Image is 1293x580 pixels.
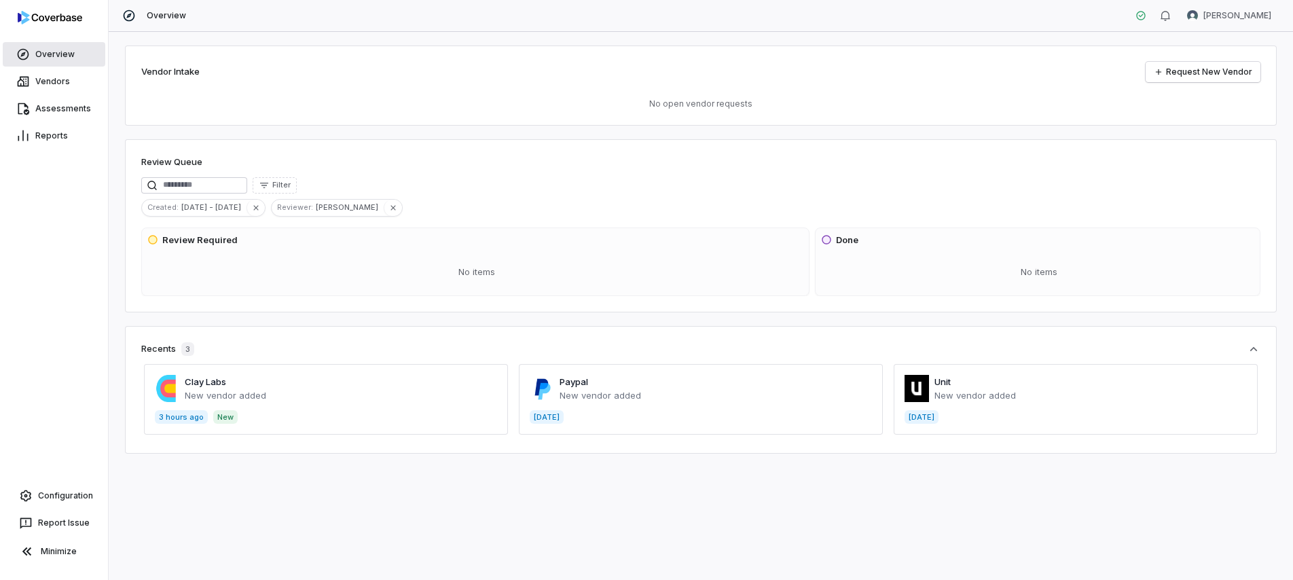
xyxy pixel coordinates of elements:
[141,342,1260,356] button: Recents3
[821,255,1257,290] div: No items
[272,180,291,190] span: Filter
[1187,10,1198,21] img: Hammed Bakare avatar
[141,156,202,169] h1: Review Queue
[162,234,238,247] h3: Review Required
[1179,5,1279,26] button: Hammed Bakare avatar[PERSON_NAME]
[18,11,82,24] img: logo-D7KZi-bG.svg
[141,65,200,79] h2: Vendor Intake
[253,177,297,194] button: Filter
[5,538,103,565] button: Minimize
[934,376,951,387] a: Unit
[185,376,226,387] a: Clay Labs
[3,42,105,67] a: Overview
[147,10,186,21] span: Overview
[181,201,247,213] span: [DATE] - [DATE]
[5,484,103,508] a: Configuration
[5,511,103,535] button: Report Issue
[836,234,858,247] h3: Done
[560,376,588,387] a: Paypal
[3,124,105,148] a: Reports
[1146,62,1260,82] a: Request New Vendor
[3,69,105,94] a: Vendors
[316,201,384,213] span: [PERSON_NAME]
[1203,10,1271,21] span: [PERSON_NAME]
[141,342,194,356] div: Recents
[181,342,194,356] span: 3
[141,98,1260,109] p: No open vendor requests
[142,201,181,213] span: Created :
[272,201,316,213] span: Reviewer :
[147,255,806,290] div: No items
[3,96,105,121] a: Assessments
